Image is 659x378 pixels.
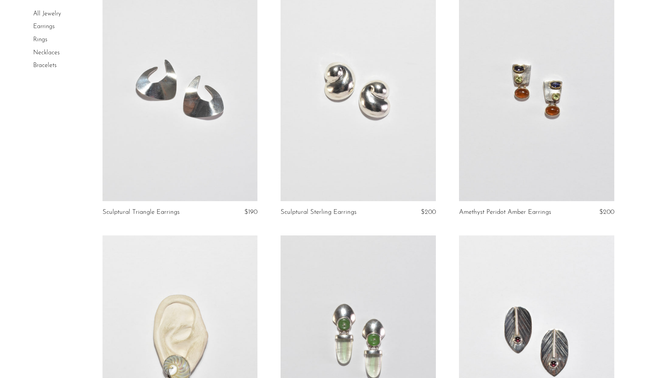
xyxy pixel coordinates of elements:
a: Earrings [33,24,55,30]
a: Sculptural Sterling Earrings [281,209,356,216]
a: Rings [33,37,47,43]
a: Necklaces [33,50,60,56]
span: $190 [244,209,257,215]
span: $200 [421,209,436,215]
a: Amethyst Peridot Amber Earrings [459,209,551,216]
a: Sculptural Triangle Earrings [103,209,180,216]
a: Bracelets [33,62,57,69]
a: All Jewelry [33,11,61,17]
span: $200 [599,209,614,215]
